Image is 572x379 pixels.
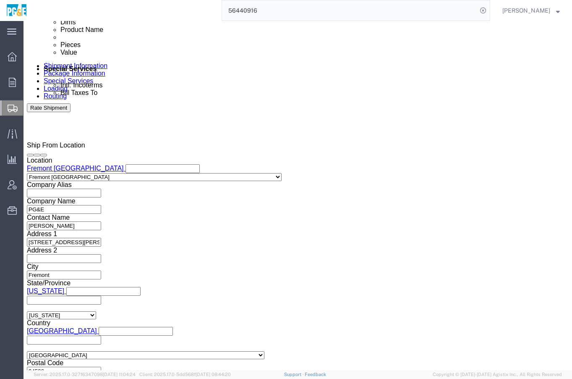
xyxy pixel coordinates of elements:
[139,372,231,377] span: Client: 2025.17.0-5dd568f
[34,372,136,377] span: Server: 2025.17.0-327f6347098
[24,21,572,370] iframe: FS Legacy Container
[6,4,27,17] img: logo
[502,5,560,16] button: [PERSON_NAME]
[433,371,562,378] span: Copyright © [DATE]-[DATE] Agistix Inc., All Rights Reserved
[305,372,326,377] a: Feedback
[502,6,550,15] span: Wendy Hetrick
[196,372,231,377] span: [DATE] 08:44:20
[103,372,136,377] span: [DATE] 11:04:24
[284,372,305,377] a: Support
[222,0,477,21] input: Search for shipment number, reference number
